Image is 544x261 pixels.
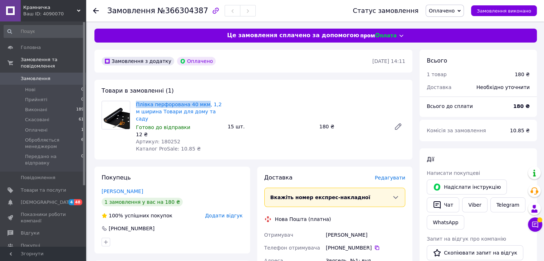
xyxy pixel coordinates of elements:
span: Замовлення та повідомлення [21,56,86,69]
span: 1 товар [427,72,447,77]
button: Замовлення виконано [471,5,537,16]
button: Скопіювати запит на відгук [427,245,523,260]
span: Замовлення виконано [477,8,531,14]
span: Замовлення [107,6,155,15]
img: Плівка перфорована 40 мкм, 1,2 м ширина Товари для дому та саду [102,101,130,129]
span: 10.85 ₴ [510,128,530,133]
span: 48 [74,199,82,205]
div: 1 замовлення у вас на 180 ₴ [102,198,183,206]
span: Нові [25,87,35,93]
div: Нова Пошта (платна) [273,216,333,223]
div: [PHONE_NUMBER] [108,225,155,232]
span: Всього до сплати [427,103,473,109]
span: Оплачені [25,127,48,133]
span: Каталог ProSale: 10.85 ₴ [136,146,201,152]
div: Необхідно уточнити [472,79,534,95]
span: [DEMOGRAPHIC_DATA] [21,199,74,206]
span: Оплачено [429,8,455,14]
span: Замовлення [21,75,50,82]
span: Телефон отримувача [264,245,320,251]
span: 0 [81,87,84,93]
span: Головна [21,44,41,51]
a: Плівка перфорована 40 мкм, 1,2 м ширина Товари для дому та саду [136,102,222,122]
div: [PHONE_NUMBER] [326,244,405,251]
span: Доставка [264,174,293,181]
span: Запит на відгук про компанію [427,236,506,242]
button: Надіслати інструкцію [427,179,507,194]
a: Viber [462,197,487,212]
div: 12 ₴ [136,131,222,138]
a: WhatsApp [427,215,464,230]
button: Чат з покупцем [528,217,542,232]
span: Редагувати [375,175,405,181]
span: Готово до відправки [136,124,190,130]
b: 180 ₴ [513,103,530,109]
span: Товари та послуги [21,187,66,193]
a: [PERSON_NAME] [102,188,143,194]
span: Прийняті [25,97,47,103]
span: Обробляється менеджером [25,137,81,150]
div: 180 ₴ [317,122,388,132]
span: 100% [109,213,123,218]
div: 15 шт. [225,122,316,132]
span: Додати відгук [205,213,242,218]
span: 61 [79,117,84,123]
div: Оплачено [177,57,216,65]
span: Це замовлення сплачено за допомогою [227,31,359,40]
div: Замовлення з додатку [102,57,174,65]
span: Артикул: 180252 [136,139,180,144]
div: успішних покупок [102,212,172,219]
span: №366304387 [157,6,208,15]
span: 4 [68,199,74,205]
span: Всього [427,57,447,64]
div: 180 ₴ [515,71,530,78]
span: Написати покупцеві [427,170,480,176]
span: Покупці [21,242,40,249]
span: Скасовані [25,117,49,123]
span: Показники роботи компанії [21,211,66,224]
span: Покупець [102,174,131,181]
time: [DATE] 14:11 [372,58,405,64]
span: Відгуки [21,230,39,236]
input: Пошук [4,25,84,38]
div: Статус замовлення [353,7,418,14]
span: 189 [76,107,84,113]
a: Telegram [490,197,525,212]
span: 1 [81,127,84,133]
span: Доставка [427,84,451,90]
span: Отримувач [264,232,293,238]
span: Дії [427,156,434,163]
span: 0 [81,153,84,166]
span: 0 [81,97,84,103]
span: Товари в замовленні (1) [102,87,174,94]
button: Чат [427,197,459,212]
span: Комісія за замовлення [427,128,486,133]
div: Ваш ID: 4090070 [23,11,86,17]
span: Виконані [25,107,47,113]
span: Повідомлення [21,174,55,181]
a: Редагувати [391,119,405,134]
span: Крамничка [23,4,77,11]
span: Вкажіть номер експрес-накладної [270,194,371,200]
span: 6 [81,137,84,150]
div: [PERSON_NAME] [324,228,407,241]
span: Передано на відправку [25,153,81,166]
div: Повернутися назад [93,7,99,14]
